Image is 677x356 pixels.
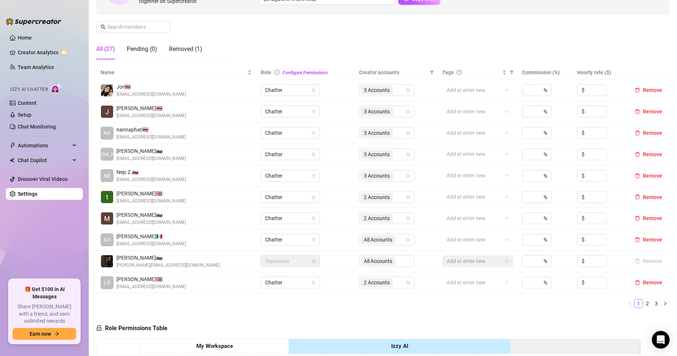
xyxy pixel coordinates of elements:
button: Remove [632,150,665,159]
span: Chatter [265,127,315,138]
th: Commission (%) [518,65,572,80]
button: Remove [632,235,665,244]
span: Chatter [265,170,315,181]
span: Izzy AI Chatter [10,86,48,93]
button: Remove [632,107,665,116]
span: All Accounts [360,235,396,244]
span: lock [311,280,316,285]
h5: Role Permissions Table [96,324,167,333]
span: lock [311,131,316,135]
li: 2 [643,299,652,308]
span: 3 Accounts [360,86,393,95]
span: team [406,280,410,285]
span: [PERSON_NAME] 🇬🇧 [116,275,186,283]
button: Remove [632,278,665,287]
span: team [406,109,410,114]
span: lock [311,152,316,157]
span: delete [635,109,640,114]
span: delete [635,173,640,178]
span: 3 Accounts [364,150,390,158]
button: Earn nowarrow-right [13,328,76,340]
img: logo-BBDzfeDw.svg [6,18,61,25]
span: [PERSON_NAME] 🇹🇭 [116,104,186,112]
span: Creator accounts [359,68,427,76]
th: Name [96,65,256,80]
span: question-circle [457,70,462,75]
span: lock [311,216,316,220]
li: 1 [634,299,643,308]
span: Tags [442,68,454,76]
span: team [406,152,410,157]
span: Remove [643,215,662,221]
span: 3 Accounts [364,86,390,94]
span: LO [104,278,111,287]
span: Chatter [265,213,315,224]
span: 2 Accounts [364,214,390,222]
span: [PERSON_NAME] 🇸🇮 [116,211,186,219]
span: Chatter [265,149,315,160]
span: delete [635,88,640,93]
img: Tyler [101,191,113,203]
li: Next Page [661,299,670,308]
a: Discover Viral Videos [18,176,68,182]
span: left [627,301,632,306]
span: nannaphat 🇹🇭 [116,126,186,134]
span: Remove [643,151,662,157]
span: lock [311,88,316,92]
a: Setup [18,112,31,118]
span: arrow-right [54,331,59,336]
span: Share [PERSON_NAME] with a friend, and earn unlimited rewards [13,303,76,325]
li: 3 [652,299,661,308]
span: Remove [643,109,662,114]
span: Chatter [265,234,315,245]
span: 2 Accounts [364,193,390,201]
span: 3 Accounts [364,129,390,137]
span: filter [510,70,514,75]
span: Automations [18,140,70,151]
span: delete [635,237,640,242]
span: 2 Accounts [364,278,390,287]
span: [PERSON_NAME] 🇬🇧 [116,189,186,198]
span: All Accounts [364,236,392,244]
span: 🎁 Get $100 in AI Messages [13,286,76,300]
div: Open Intercom Messenger [652,331,670,349]
button: Remove [632,129,665,137]
div: Pending (0) [127,45,157,54]
span: [EMAIL_ADDRESS][DOMAIN_NAME] [116,283,186,290]
span: search [101,24,106,30]
span: 3 Accounts [364,107,390,116]
button: Remove [632,86,665,95]
span: KA [104,236,111,244]
span: right [663,301,667,306]
span: [EMAIL_ADDRESS][DOMAIN_NAME] [116,155,186,162]
img: AI Chatter [51,83,62,94]
span: Remove [643,130,662,136]
span: [EMAIL_ADDRESS][DOMAIN_NAME] [116,240,186,247]
span: 3 Accounts [364,172,390,180]
span: team [406,88,410,92]
span: filter [508,67,515,78]
th: Hourly rate ($) [573,65,627,80]
span: [PERSON_NAME] 🇸🇮 [116,254,220,262]
span: [PERSON_NAME] [87,150,127,158]
span: Remove [643,173,662,179]
span: delete [635,130,640,136]
a: Chat Monitoring [18,124,56,130]
button: Remove [632,193,665,202]
span: lock [311,174,316,178]
span: NE [104,172,111,180]
span: delete [635,194,640,199]
span: [EMAIL_ADDRESS][DOMAIN_NAME] [116,219,186,226]
a: 1 [634,299,643,308]
span: Chatter [265,277,315,288]
span: [EMAIL_ADDRESS][DOMAIN_NAME] [116,134,186,141]
span: lock [311,109,316,114]
span: Nejc Z. 🇸🇮 [116,168,186,176]
span: [EMAIL_ADDRESS][DOMAIN_NAME] [116,112,186,119]
strong: My Workspace [196,343,233,349]
img: Chat Copilot [10,158,14,163]
a: 3 [652,299,660,308]
div: Removed (1) [169,45,202,54]
strong: Izzy AI [391,343,408,349]
span: Remove [643,87,662,93]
